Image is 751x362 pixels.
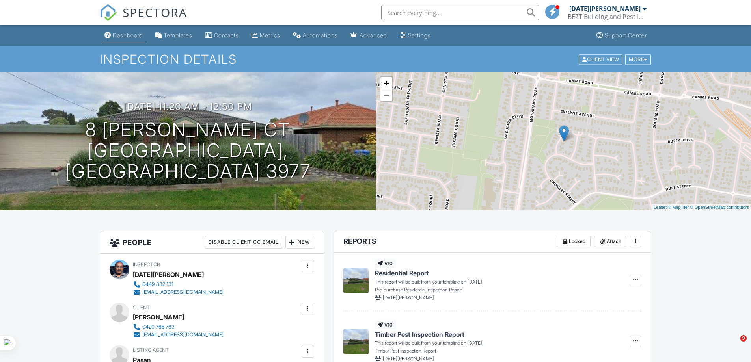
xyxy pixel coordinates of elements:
span: Inspector [133,262,160,267]
div: [EMAIL_ADDRESS][DOMAIN_NAME] [142,289,224,295]
div: More [625,54,651,65]
div: Settings [408,32,431,39]
h3: People [100,231,324,254]
div: [DATE][PERSON_NAME] [569,5,641,13]
img: The Best Home Inspection Software - Spectora [100,4,117,21]
div: Client View [579,54,622,65]
span: 9 [740,335,747,342]
div: [EMAIL_ADDRESS][DOMAIN_NAME] [142,332,224,338]
a: Contacts [202,28,242,43]
a: 0449 882 131 [133,280,224,288]
div: [PERSON_NAME] [133,311,184,323]
div: BEZT Building and Pest Inspections Victoria [568,13,647,20]
div: Contacts [214,32,239,39]
iframe: Intercom live chat [724,335,743,354]
div: Metrics [260,32,280,39]
span: Client [133,304,150,310]
span: SPECTORA [123,4,187,20]
a: Dashboard [101,28,146,43]
h1: 8 [PERSON_NAME] Ct [GEOGRAPHIC_DATA], [GEOGRAPHIC_DATA] 3977 [13,119,363,182]
a: Settings [397,28,434,43]
a: Templates [152,28,196,43]
div: 0420 765 763 [142,324,175,330]
a: Zoom in [380,77,392,89]
a: Zoom out [380,89,392,101]
div: | [652,204,751,211]
a: Client View [578,56,624,62]
a: Leaflet [654,205,667,210]
a: [EMAIL_ADDRESS][DOMAIN_NAME] [133,331,224,339]
input: Search everything... [381,5,539,20]
div: New [285,236,314,249]
h3: [DATE] 11:20 am - 12:50 pm [124,101,252,112]
a: © MapTiler [668,205,689,210]
div: Disable Client CC Email [205,236,282,249]
div: Automations [303,32,338,39]
div: Advanced [360,32,387,39]
div: Templates [164,32,192,39]
a: [EMAIL_ADDRESS][DOMAIN_NAME] [133,288,224,296]
a: © OpenStreetMap contributors [690,205,749,210]
div: Support Center [605,32,647,39]
a: Metrics [248,28,283,43]
span: Listing Agent [133,347,169,353]
a: SPECTORA [100,11,187,27]
a: Support Center [593,28,650,43]
div: Dashboard [113,32,143,39]
a: Advanced [347,28,390,43]
h1: Inspection Details [100,52,652,66]
a: 0420 765 763 [133,323,224,331]
div: 0449 882 131 [142,281,173,288]
a: Automations (Basic) [290,28,341,43]
div: [DATE][PERSON_NAME] [133,269,204,280]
